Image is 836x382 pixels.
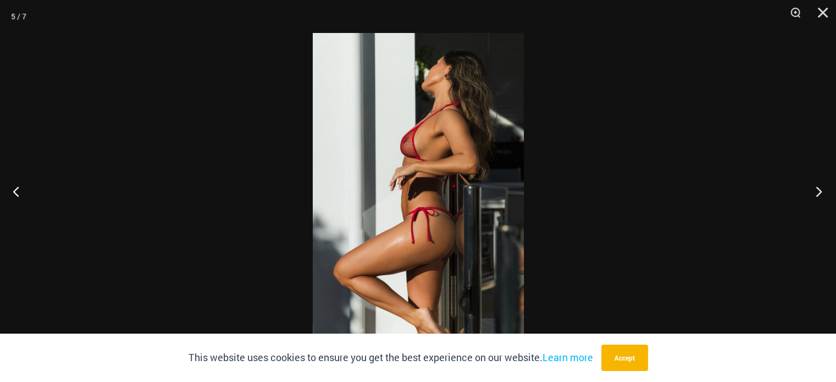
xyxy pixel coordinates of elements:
a: Learn more [542,351,593,364]
p: This website uses cookies to ensure you get the best experience on our website. [189,350,593,366]
button: Next [795,164,836,219]
button: Accept [601,345,648,371]
img: Summer Storm Red 312 Tri Top 456 Micro 04 [313,33,524,349]
div: 5 / 7 [11,8,26,25]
